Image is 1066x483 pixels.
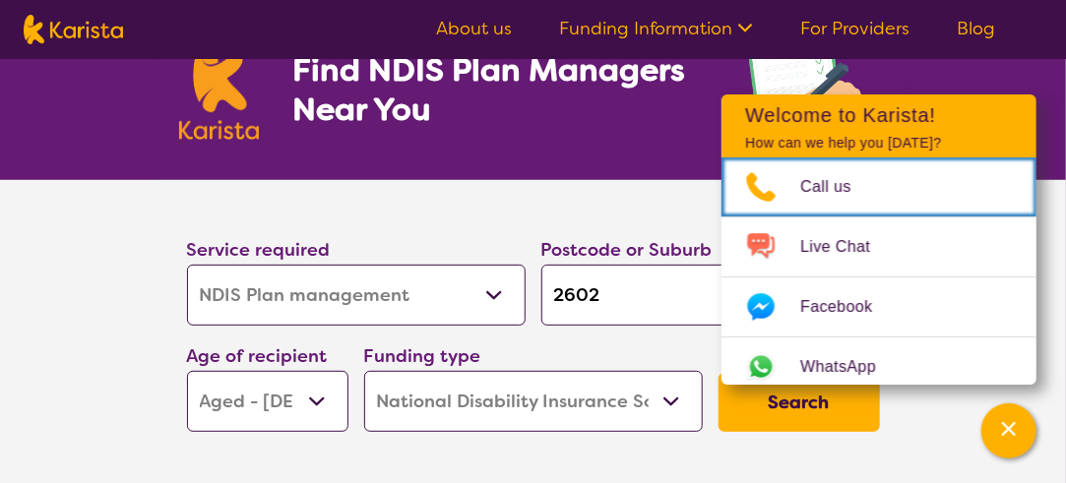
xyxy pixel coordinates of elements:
[187,344,328,368] label: Age of recipient
[800,172,875,202] span: Call us
[721,94,1036,385] div: Channel Menu
[981,403,1036,458] button: Channel Menu
[800,17,909,40] a: For Providers
[541,238,713,262] label: Postcode or Suburb
[745,103,1013,127] h2: Welcome to Karista!
[436,17,512,40] a: About us
[800,352,900,382] span: WhatsApp
[179,33,260,140] img: Karista logo
[721,157,1036,396] ul: Choose channel
[719,373,880,432] button: Search
[800,292,896,322] span: Facebook
[957,17,995,40] a: Blog
[24,15,123,44] img: Karista logo
[721,337,1036,396] a: Web link opens in a new tab.
[559,17,753,40] a: Funding Information
[745,135,1013,151] p: How can we help you [DATE]?
[187,238,331,262] label: Service required
[800,232,894,262] span: Live Chat
[541,265,880,326] input: Type
[292,50,704,129] h1: Find NDIS Plan Managers Near You
[364,344,481,368] label: Funding type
